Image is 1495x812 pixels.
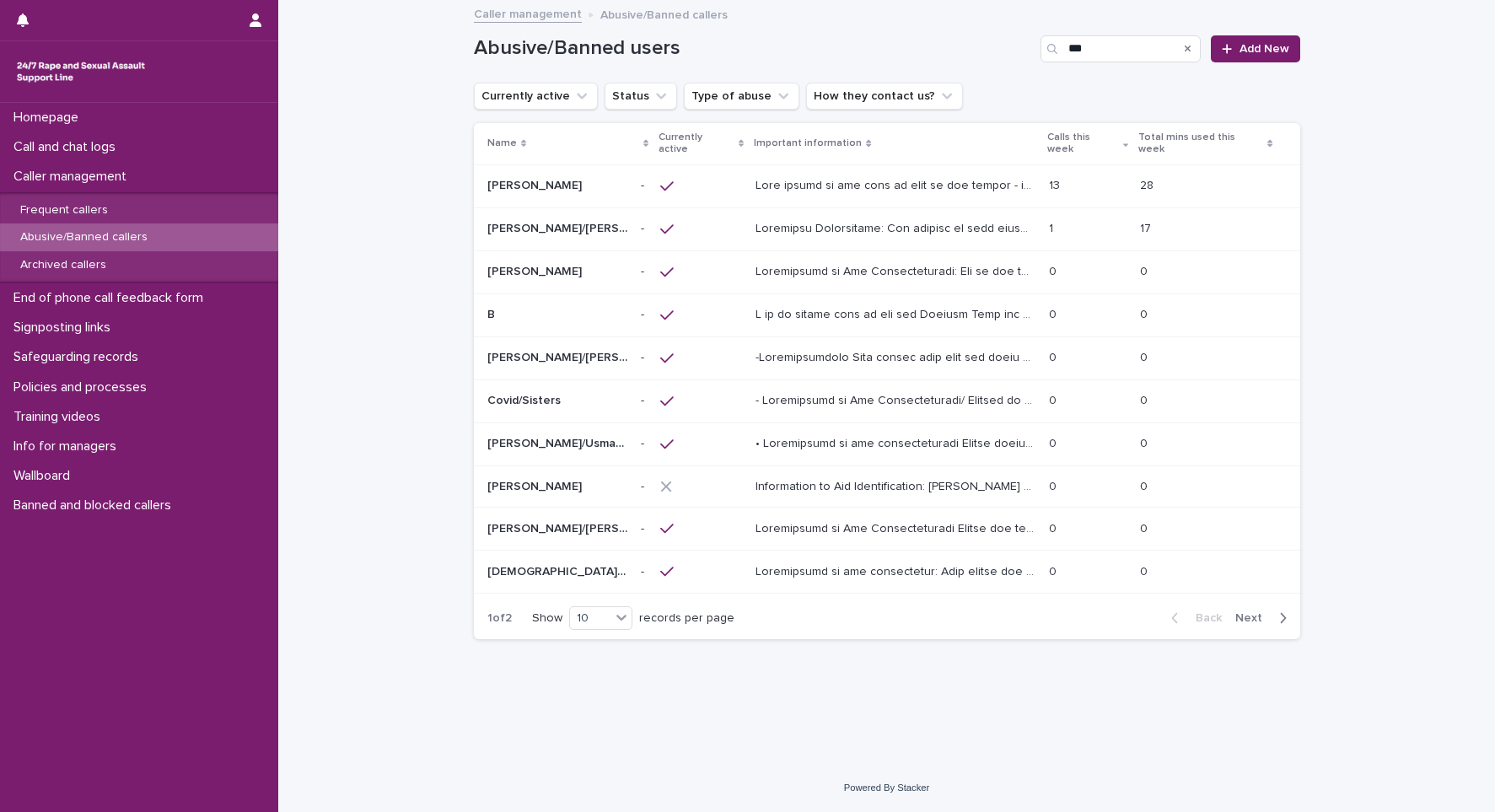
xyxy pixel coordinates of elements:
[474,36,1035,61] h1: Abusive/Banned users
[756,261,1039,279] p: Information to Aid Identification: Due to the inappropriate use of the support line, this caller ...
[641,476,648,494] p: -
[474,598,525,639] p: 1 of 2
[1049,175,1063,193] p: 13
[605,83,677,110] button: Status
[844,782,929,793] a: Powered By Stacker
[7,169,140,185] p: Caller management
[1049,390,1060,408] p: 0
[474,336,1300,379] tr: [PERSON_NAME]/[PERSON_NAME]/[PERSON_NAME]/[PERSON_NAME][PERSON_NAME]/[PERSON_NAME]/[PERSON_NAME]/...
[756,390,1039,408] p: - Information to Aid Identification/ Content of Calls This person contacts us on both the phone a...
[487,261,585,279] p: [PERSON_NAME]
[641,562,648,579] p: -
[7,230,161,245] p: Abusive/Banned callers
[570,610,610,627] div: 10
[487,347,632,365] p: Betty/Mildred/Margaret/Jacqueline
[1049,304,1060,322] p: 0
[1140,175,1157,193] p: 28
[641,175,648,193] p: -
[641,433,648,451] p: -
[7,258,120,272] p: Archived callers
[756,304,1039,322] p: B is no longer able to use the Support Line due to having been sexually abusive (has masturbated)...
[7,290,217,306] p: End of phone call feedback form
[756,347,1039,365] p: -Identification This caller also uses the names Betty, Mildred, Margaret, Jacqueline and others. ...
[1049,347,1060,365] p: 0
[1140,433,1151,451] p: 0
[7,409,114,425] p: Training videos
[7,349,152,365] p: Safeguarding records
[487,433,632,451] p: [PERSON_NAME]/Usman/[PERSON_NAME]/M
[7,468,83,484] p: Wallboard
[1049,218,1057,236] p: 1
[1211,35,1299,62] a: Add New
[7,438,130,454] p: Info for managers
[474,293,1300,336] tr: BB -- L ip do sitame cons ad eli sed Doeiusm Temp inc ut labore etdo magnaali enimadm (ven quisno...
[756,562,1039,579] p: Information to aid recognition: This caller has a male-sounding voice. He has asked to remain ano...
[1138,128,1263,159] p: Total mins used this week
[487,562,632,579] p: [DEMOGRAPHIC_DATA] (music)
[474,83,598,110] button: Currently active
[474,465,1300,508] tr: [PERSON_NAME][PERSON_NAME] -- Information to Aid Identification: [PERSON_NAME] usually identifies...
[756,433,1039,451] p: • Information to aid identification Caller states he is a British Pakistani man and has given a v...
[641,390,648,408] p: -
[487,476,585,494] p: [PERSON_NAME]
[1049,433,1060,451] p: 0
[487,519,632,536] p: Sarah/Patricia/Brianna/Jasmine/Tatiana
[1140,218,1154,236] p: 17
[641,261,648,279] p: -
[13,55,148,89] img: rhQMoQhaT3yELyF149Cw
[7,203,121,218] p: Frequent callers
[474,164,1300,207] tr: [PERSON_NAME][PERSON_NAME] -- Lore ipsumd si ame cons ad elit se doe tempor - inc utlab Etdolorem...
[1140,304,1151,322] p: 0
[684,83,799,110] button: Type of abuse
[1240,43,1289,55] span: Add New
[756,175,1039,193] p: This caller is not able to call us any longer - see below Information to Aid Identification: She ...
[1235,612,1272,624] span: Next
[1229,610,1300,626] button: Next
[1140,519,1151,536] p: 0
[641,519,648,536] p: -
[474,3,582,23] a: Caller management
[7,379,160,395] p: Policies and processes
[1049,562,1060,579] p: 0
[474,422,1300,465] tr: [PERSON_NAME]/Usman/[PERSON_NAME]/M[PERSON_NAME]/Usman/[PERSON_NAME]/M -- • Loremipsumd si ame co...
[1047,128,1119,159] p: Calls this week
[1158,610,1229,626] button: Back
[532,611,562,626] p: Show
[474,250,1300,293] tr: [PERSON_NAME][PERSON_NAME] -- Loremipsumd si Ame Consecteturadi: Eli se doe temporincidid utl et ...
[474,551,1300,594] tr: [DEMOGRAPHIC_DATA] (music)[DEMOGRAPHIC_DATA] (music) -- Loremipsumd si ame consectetur: Adip elit...
[1049,261,1060,279] p: 0
[487,218,632,236] p: [PERSON_NAME]/[PERSON_NAME]/[PERSON_NAME]
[1140,261,1151,279] p: 0
[756,519,1039,536] p: Information to Aid Identification Caller has used the names Sarah, Patricia, Brianna, Jasmine, Es...
[474,379,1300,422] tr: Covid/SistersCovid/Sisters -- - Loremipsumd si Ame Consecteturadi/ Elitsed do Eiusm Temp incidi u...
[806,83,963,110] button: How they contact us?
[641,347,648,365] p: -
[7,110,92,126] p: Homepage
[756,476,1039,494] p: Information to Aid Identification: Dawn usually identifies herself by name. She has a Northern ac...
[474,508,1300,551] tr: [PERSON_NAME]/[PERSON_NAME]/[PERSON_NAME]/[PERSON_NAME]/[PERSON_NAME][PERSON_NAME]/[PERSON_NAME]/...
[487,134,517,153] p: Name
[1049,519,1060,536] p: 0
[487,390,564,408] p: Covid/Sisters
[639,611,734,626] p: records per page
[756,218,1039,236] p: Important Information: The purpose of this profile is to: 1. Support her to adhere to our 2 calls...
[754,134,862,153] p: Important information
[1140,562,1151,579] p: 0
[600,4,728,23] p: Abusive/Banned callers
[1041,35,1201,62] input: Search
[641,304,648,322] p: -
[474,207,1300,250] tr: [PERSON_NAME]/[PERSON_NAME]/[PERSON_NAME][PERSON_NAME]/[PERSON_NAME]/[PERSON_NAME] -- Loremipsu D...
[1186,612,1222,624] span: Back
[1140,390,1151,408] p: 0
[7,320,124,336] p: Signposting links
[641,218,648,236] p: -
[7,139,129,155] p: Call and chat logs
[7,497,185,514] p: Banned and blocked callers
[1049,476,1060,494] p: 0
[487,175,585,193] p: [PERSON_NAME]
[1140,347,1151,365] p: 0
[1140,476,1151,494] p: 0
[487,304,498,322] p: B
[659,128,734,159] p: Currently active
